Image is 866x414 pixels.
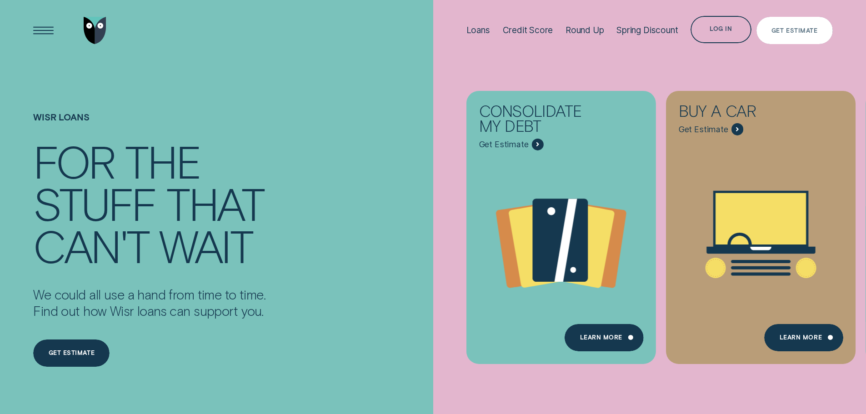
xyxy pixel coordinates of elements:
[679,103,800,123] div: Buy a car
[565,324,643,351] a: Learn more
[479,103,601,138] div: Consolidate my debt
[666,90,856,356] a: Buy a car - Learn more
[166,182,263,224] div: that
[616,25,678,35] div: Spring Discount
[33,339,110,367] a: Get estimate
[125,140,200,182] div: the
[30,17,57,44] button: Open Menu
[771,28,817,34] div: Get Estimate
[33,140,115,182] div: For
[466,90,656,356] a: Consolidate my debt - Learn more
[691,16,751,43] button: Log in
[33,182,156,224] div: stuff
[566,25,604,35] div: Round Up
[503,25,553,35] div: Credit Score
[764,324,843,351] a: Learn More
[679,125,728,135] span: Get Estimate
[33,286,265,319] p: We could all use a hand from time to time. Find out how Wisr loans can support you.
[33,140,265,266] h4: For the stuff that can't wait
[466,25,490,35] div: Loans
[756,17,833,44] a: Get Estimate
[84,17,106,44] img: Wisr
[33,224,149,266] div: can't
[159,224,252,266] div: wait
[479,140,529,150] span: Get Estimate
[33,112,265,140] h1: Wisr loans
